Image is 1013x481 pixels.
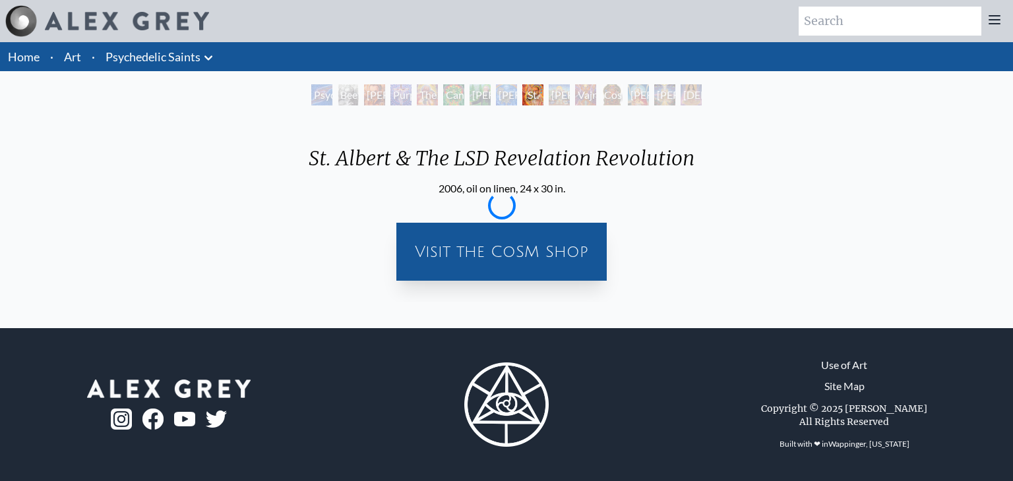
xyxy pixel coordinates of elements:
[799,415,889,428] div: All Rights Reserved
[8,49,40,64] a: Home
[142,409,164,430] img: fb-logo.png
[364,84,385,105] div: [PERSON_NAME] M.D., Cartographer of Consciousness
[549,84,570,105] div: [PERSON_NAME]
[821,357,867,373] a: Use of Art
[470,84,491,105] div: [PERSON_NAME][US_STATE] - Hemp Farmer
[443,84,464,105] div: Cannabacchus
[628,84,649,105] div: [PERSON_NAME]
[390,84,412,105] div: Purple [DEMOGRAPHIC_DATA]
[828,439,909,449] a: Wappinger, [US_STATE]
[106,47,200,66] a: Psychedelic Saints
[298,146,705,181] div: St. Albert & The LSD Revelation Revolution
[522,84,543,105] div: St. Albert & The LSD Revelation Revolution
[311,84,332,105] div: Psychedelic Healing
[206,410,227,428] img: twitter-logo.png
[799,7,981,36] input: Search
[575,84,596,105] div: Vajra Guru
[298,181,705,196] div: 2006, oil on linen, 24 x 30 in.
[111,409,132,430] img: ig-logo.png
[496,84,517,105] div: [PERSON_NAME] & the New Eleusis
[774,434,915,455] div: Built with ❤ in
[174,412,195,427] img: youtube-logo.png
[45,42,59,71] li: ·
[404,231,599,273] a: Visit the CoSM Shop
[601,84,623,105] div: Cosmic [DEMOGRAPHIC_DATA]
[86,42,100,71] li: ·
[338,84,359,105] div: Beethoven
[417,84,438,105] div: The Shulgins and their Alchemical Angels
[761,402,927,415] div: Copyright © 2025 [PERSON_NAME]
[64,47,81,66] a: Art
[824,378,865,394] a: Site Map
[654,84,675,105] div: [PERSON_NAME]
[681,84,702,105] div: [DEMOGRAPHIC_DATA]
